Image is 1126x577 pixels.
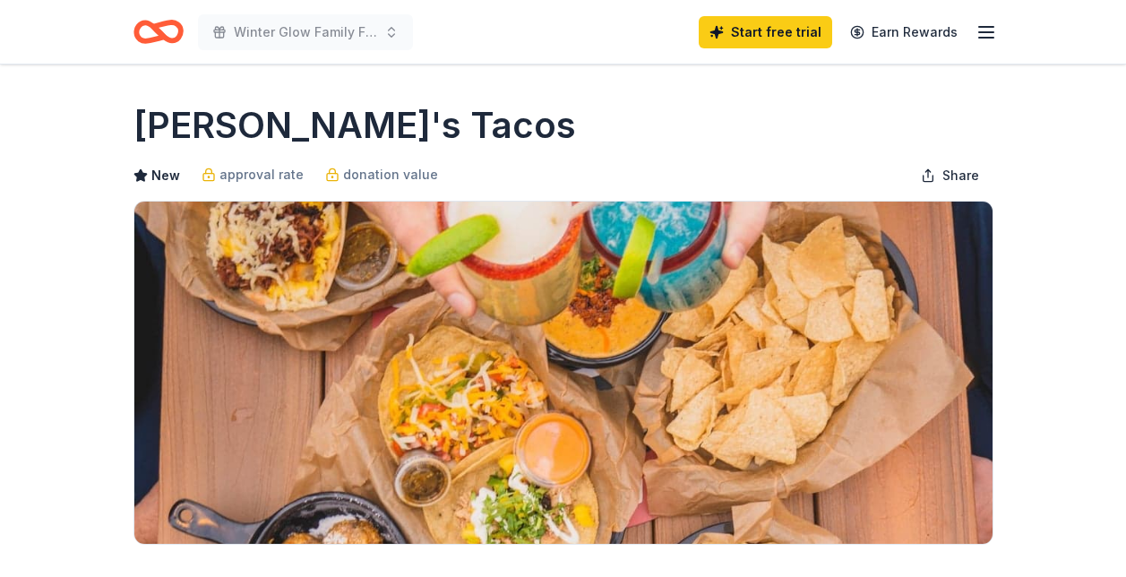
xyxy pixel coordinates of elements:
[325,164,438,185] a: donation value
[907,158,993,194] button: Share
[219,164,304,185] span: approval rate
[839,16,968,48] a: Earn Rewards
[198,14,413,50] button: Winter Glow Family Fundraiser
[942,165,979,186] span: Share
[202,164,304,185] a: approval rate
[134,202,993,544] img: Image for Torchy's Tacos
[133,11,184,53] a: Home
[699,16,832,48] a: Start free trial
[343,164,438,185] span: donation value
[234,22,377,43] span: Winter Glow Family Fundraiser
[133,100,576,151] h1: [PERSON_NAME]'s Tacos
[151,165,180,186] span: New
